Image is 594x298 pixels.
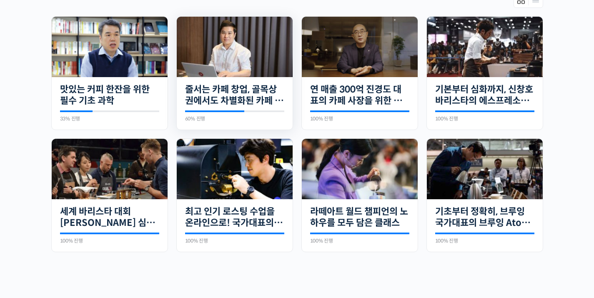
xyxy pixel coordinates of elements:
[60,206,159,229] a: 세계 바리스타 대회 [PERSON_NAME] 심사위원의 커피 센서리 스킬 기초
[310,238,409,243] div: 100% 진행
[435,238,534,243] div: 100% 진행
[435,84,534,107] a: 기본부터 심화까지, 신창호 바리스타의 에스프레소 AtoZ
[185,84,284,107] a: 줄서는 카페 창업, 골목상권에서도 차별화된 카페 창업하기
[60,116,159,121] div: 33% 진행
[310,116,409,121] div: 100% 진행
[60,84,159,107] a: 맛있는 커피 한잔을 위한 필수 기초 과학
[76,242,86,248] span: 대화
[185,206,284,229] a: 최고 인기 로스팅 수업을 온라인으로! 국가대표의 로스팅 클래스
[129,241,139,248] span: 설정
[60,238,159,243] div: 100% 진행
[435,206,534,229] a: 기초부터 정확히, 브루잉 국가대표의 브루잉 AtoZ 클래스
[3,229,55,250] a: 홈
[310,206,409,229] a: 라떼아트 월드 챔피언의 노하우를 모두 담은 클래스
[310,84,409,107] a: 연 매출 300억 진경도 대표의 카페 사장을 위한 경영 수업
[55,229,108,250] a: 대화
[435,116,534,121] div: 100% 진행
[185,116,284,121] div: 60% 진행
[108,229,160,250] a: 설정
[26,241,31,248] span: 홈
[185,238,284,243] div: 100% 진행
